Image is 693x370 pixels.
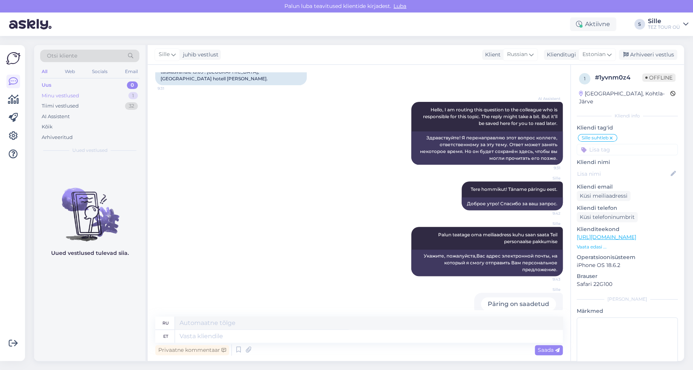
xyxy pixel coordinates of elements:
[42,92,79,100] div: Minu vestlused
[582,50,606,59] span: Estonian
[411,250,563,276] div: Укажите, пожалуйста,Вас адрес электронной почты, на который я смогу отправить Вам персональное пр...
[155,345,229,355] div: Privaatne kommentaar
[619,50,677,60] div: Arhiveeri vestlus
[51,249,129,257] p: Uued vestlused tulevad siia.
[391,3,409,9] span: Luba
[462,197,563,210] div: Доброе утро! Спасибо за ваш запрос.
[63,67,76,76] div: Web
[642,73,676,82] span: Offline
[42,81,52,89] div: Uus
[577,225,678,233] p: Klienditeekond
[180,51,219,59] div: juhib vestlust
[507,50,528,59] span: Russian
[577,261,678,269] p: iPhone OS 18.6.2
[6,51,20,66] img: Askly Logo
[411,131,563,165] div: Здравствуйте! Я перенаправляю этот вопрос коллеге, ответственному за эту тему. Ответ может занять...
[40,67,49,76] div: All
[634,19,645,30] div: S
[481,297,556,311] div: Päring on saadetud
[125,102,138,110] div: 32
[163,330,168,343] div: et
[577,272,678,280] p: Brauser
[577,244,678,250] p: Vaata edasi ...
[595,73,642,82] div: # 1yvnm0z4
[648,24,680,30] div: TEZ TOUR OÜ
[577,191,631,201] div: Küsi meiliaadressi
[34,174,145,242] img: No chats
[584,76,585,81] span: 1
[577,307,678,315] p: Märkmed
[159,50,170,59] span: Sille
[482,51,501,59] div: Klient
[544,51,576,59] div: Klienditugi
[42,102,79,110] div: Tiimi vestlused
[577,144,678,155] input: Lisa tag
[423,107,559,126] span: Hello, I am routing this question to the colleague who is responsible for this topic. The reply m...
[42,123,53,131] div: Kõik
[162,317,169,329] div: ru
[42,134,73,141] div: Arhiveeritud
[577,183,678,191] p: Kliendi email
[123,67,139,76] div: Email
[532,211,560,216] span: 9:42
[47,52,77,60] span: Otsi kliente
[577,124,678,132] p: Kliendi tag'id
[128,92,138,100] div: 1
[577,234,636,240] a: [URL][DOMAIN_NAME]
[532,96,560,101] span: AI Assistent
[582,136,609,140] span: Sille suhtleb
[532,276,560,282] span: 9:43
[471,186,557,192] span: Tere hommikut! Täname päringu eest.
[532,165,560,171] span: 9:31
[577,170,669,178] input: Lisa nimi
[577,296,678,303] div: [PERSON_NAME]
[127,81,138,89] div: 0
[577,280,678,288] p: Safari 22G100
[577,253,678,261] p: Operatsioonisüsteem
[538,347,560,353] span: Saada
[577,112,678,119] div: Kliendi info
[648,18,688,30] a: SilleTEZ TOUR OÜ
[577,204,678,212] p: Kliendi telefon
[438,232,559,244] span: Palun teatage oma meiliaadress kuhu saan saata Teil personaalse pakkumise
[648,18,680,24] div: Sille
[42,113,70,120] div: AI Assistent
[532,287,560,292] span: Sille
[570,17,616,31] div: Aktiivne
[532,175,560,181] span: Sille
[579,90,670,106] div: [GEOGRAPHIC_DATA], Kohtla-Järve
[91,67,109,76] div: Socials
[72,147,108,154] span: Uued vestlused
[577,158,678,166] p: Kliendi nimi
[577,212,638,222] div: Küsi telefoninumbrit
[532,221,560,226] span: Sille
[158,86,186,91] span: 9:31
